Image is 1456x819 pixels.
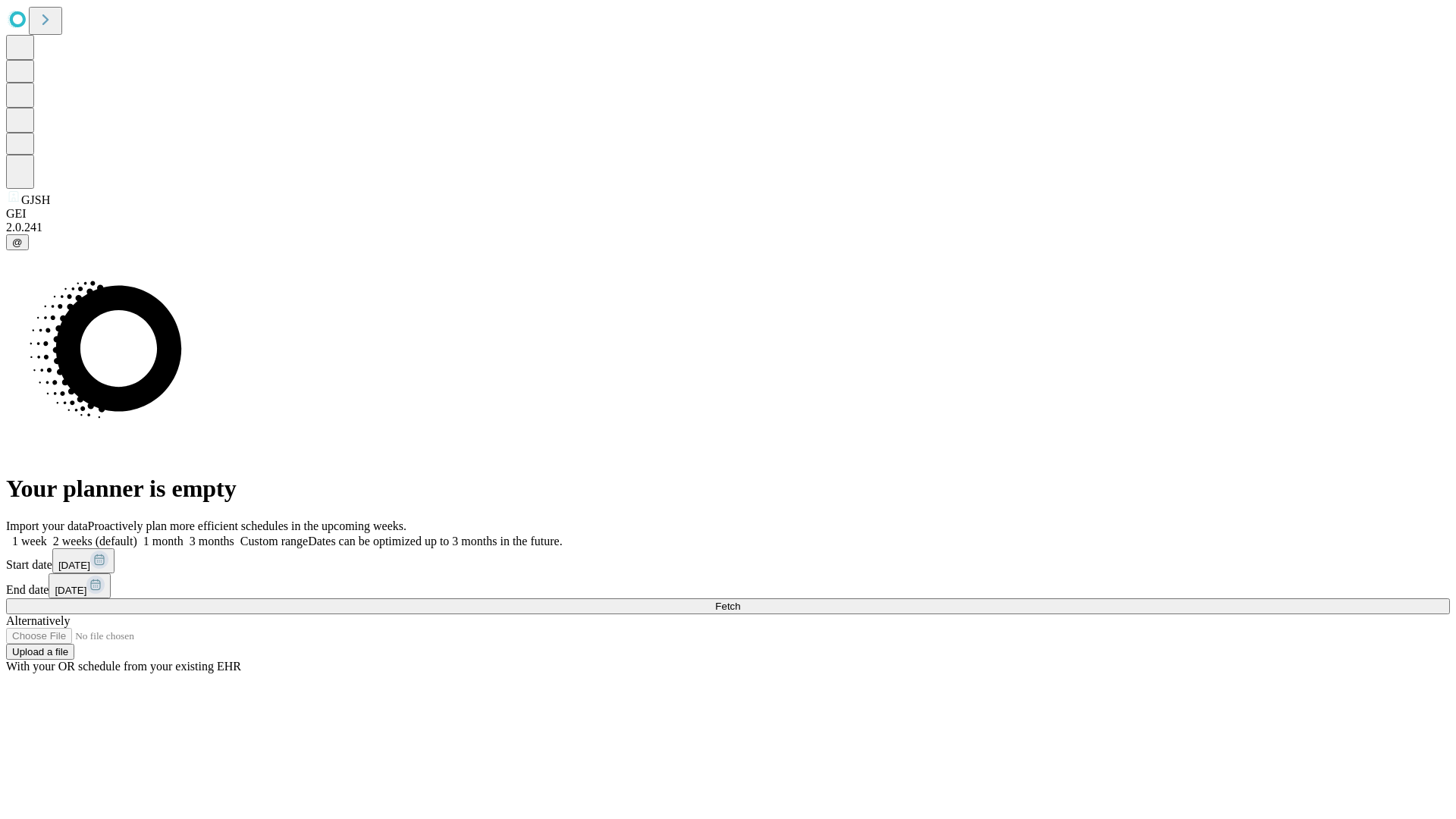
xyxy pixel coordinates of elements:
span: Import your data [6,519,88,532]
span: Alternatively [6,614,70,627]
span: 3 months [190,535,234,548]
button: @ [6,234,29,250]
button: Fetch [6,598,1450,614]
span: [DATE] [55,585,86,596]
span: Proactively plan more efficient schedules in the upcoming weeks. [88,519,406,532]
span: With your OR schedule from your existing EHR [6,660,241,673]
h1: Your planner is empty [6,475,1450,503]
span: Custom range [240,535,308,548]
span: GJSH [21,193,50,206]
span: Fetch [715,601,740,612]
button: Upload a file [6,644,74,660]
span: @ [12,237,23,248]
span: 1 month [143,535,184,548]
div: 2.0.241 [6,221,1450,234]
div: End date [6,573,1450,598]
span: 2 weeks (default) [53,535,137,548]
span: Dates can be optimized up to 3 months in the future. [308,535,562,548]
span: [DATE] [58,560,90,571]
span: 1 week [12,535,47,548]
div: Start date [6,548,1450,573]
div: GEI [6,207,1450,221]
button: [DATE] [49,573,111,598]
button: [DATE] [52,548,115,573]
